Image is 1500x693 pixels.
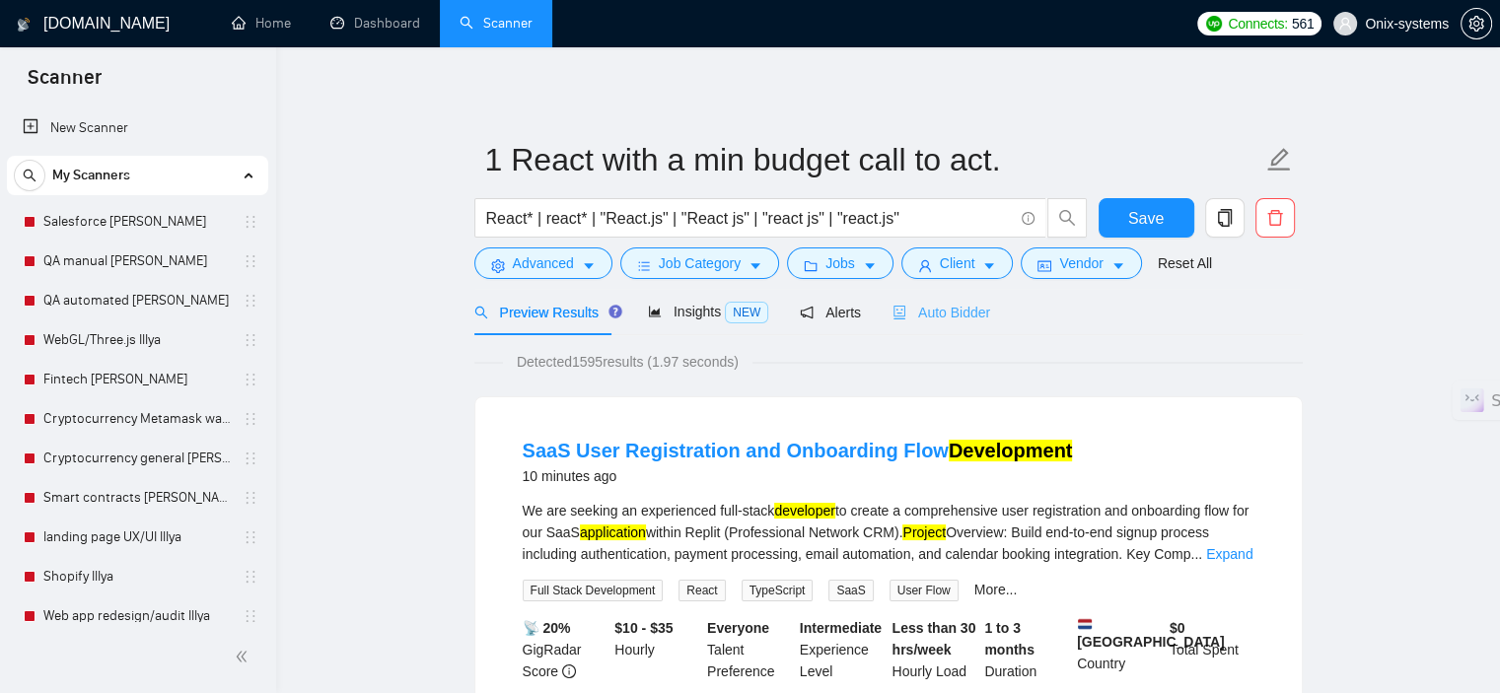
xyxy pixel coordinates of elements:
a: setting [1461,16,1492,32]
button: setting [1461,8,1492,39]
mark: Development [949,440,1073,461]
button: search [14,160,45,191]
div: Total Spent [1166,617,1258,682]
span: notification [800,306,814,319]
span: My Scanners [52,156,130,195]
span: info-circle [1022,212,1035,225]
span: holder [243,214,258,230]
span: holder [243,529,258,545]
span: 561 [1292,13,1314,35]
a: Salesforce [PERSON_NAME] [43,202,231,242]
span: edit [1266,147,1292,173]
span: holder [243,608,258,624]
span: setting [491,258,505,273]
a: Cryptocurrency Metamask wallet [PERSON_NAME] [43,399,231,439]
button: barsJob Categorycaret-down [620,247,779,279]
mark: application [580,524,646,540]
span: caret-down [982,258,996,273]
span: Full Stack Development [523,580,664,601]
span: Insights [648,304,768,319]
span: React [679,580,725,601]
span: holder [243,490,258,506]
span: search [1048,209,1086,227]
a: Fintech [PERSON_NAME] [43,360,231,399]
span: Scanner [12,63,117,104]
span: caret-down [749,258,762,273]
b: Intermediate [800,620,882,636]
span: User Flow [890,580,959,601]
span: delete [1256,209,1294,227]
span: holder [243,293,258,309]
span: area-chart [648,305,662,318]
span: holder [243,411,258,427]
a: Cryptocurrency general [PERSON_NAME] [43,439,231,478]
span: caret-down [863,258,877,273]
span: setting [1462,16,1491,32]
button: userClientcaret-down [901,247,1014,279]
div: Duration [980,617,1073,682]
a: dashboardDashboard [330,15,420,32]
b: [GEOGRAPHIC_DATA] [1077,617,1225,650]
span: Client [940,252,975,274]
span: double-left [235,647,254,666]
span: info-circle [562,664,576,678]
span: folder [804,258,818,273]
a: Web app redesign/audit Illya [43,596,231,636]
a: Shopify Illya [43,557,231,596]
button: settingAdvancedcaret-down [474,247,612,279]
b: $ 0 [1170,620,1185,636]
span: caret-down [582,258,596,273]
a: landing page UX/UI Illya [43,518,231,557]
span: bars [637,258,651,273]
a: Smart contracts [PERSON_NAME] [43,478,231,518]
a: WebGL/Three.js Illya [43,320,231,360]
span: copy [1206,209,1244,227]
div: Hourly Load [889,617,981,682]
span: Save [1128,206,1164,231]
button: search [1047,198,1087,238]
img: upwork-logo.png [1206,16,1222,32]
span: ... [1190,546,1202,562]
span: search [15,169,44,182]
span: SaaS [828,580,873,601]
img: 🇳🇱 [1078,617,1092,631]
span: robot [893,306,906,319]
a: Expand [1206,546,1252,562]
span: search [474,306,488,319]
button: idcardVendorcaret-down [1021,247,1141,279]
div: Experience Level [796,617,889,682]
a: New Scanner [23,108,252,148]
span: holder [243,450,258,466]
b: $10 - $35 [614,620,673,636]
b: Less than 30 hrs/week [893,620,976,658]
span: Detected 1595 results (1.97 seconds) [503,351,752,373]
b: 1 to 3 months [984,620,1035,658]
a: QA automated [PERSON_NAME] [43,281,231,320]
a: SaaS User Registration and Onboarding FlowDevelopment [523,440,1073,461]
a: homeHome [232,15,291,32]
a: Reset All [1158,252,1212,274]
span: user [1338,17,1352,31]
span: holder [243,372,258,387]
img: logo [17,9,31,40]
span: holder [243,253,258,269]
a: searchScanner [460,15,533,32]
button: Save [1099,198,1194,238]
div: Hourly [610,617,703,682]
span: Advanced [513,252,574,274]
div: We are seeking an experienced full-stack to create a comprehensive user registration and onboardi... [523,500,1254,565]
span: Connects: [1228,13,1287,35]
div: Country [1073,617,1166,682]
mark: developer [774,503,835,519]
span: TypeScript [742,580,814,601]
div: Talent Preference [703,617,796,682]
span: Auto Bidder [893,305,990,320]
span: holder [243,569,258,585]
b: Everyone [707,620,769,636]
button: folderJobscaret-down [787,247,893,279]
button: delete [1255,198,1295,238]
span: Vendor [1059,252,1103,274]
a: QA manual [PERSON_NAME] [43,242,231,281]
span: Preview Results [474,305,616,320]
b: 📡 20% [523,620,571,636]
